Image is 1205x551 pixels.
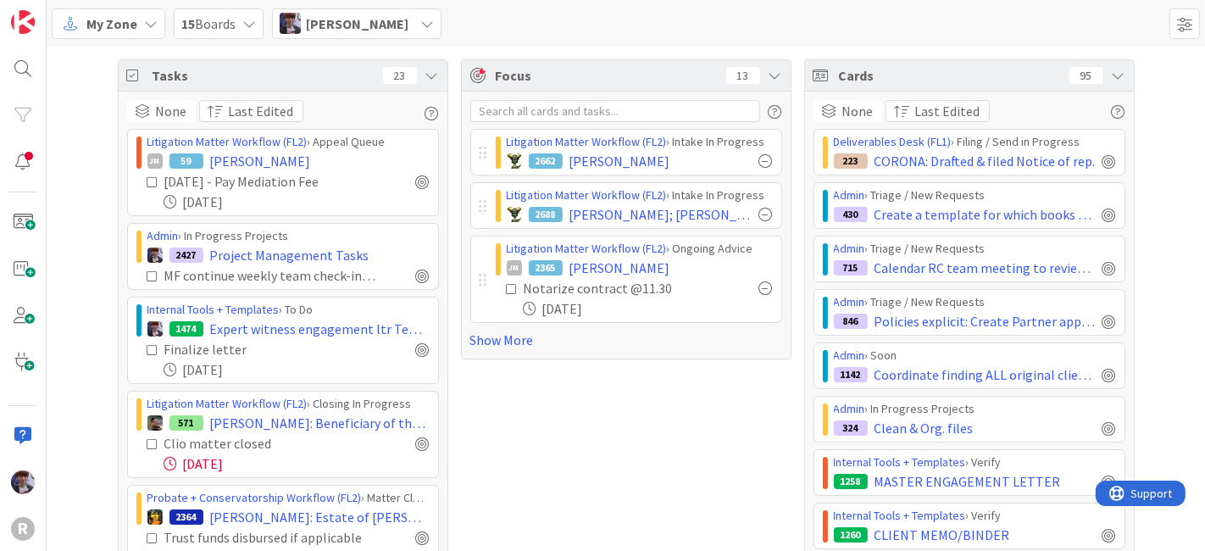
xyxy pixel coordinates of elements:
[834,527,868,543] div: 1260
[834,133,1116,151] div: › Filing / Send in Progress
[834,367,868,382] div: 1142
[169,248,203,263] div: 2427
[164,192,430,212] div: [DATE]
[834,241,865,256] a: Admin
[147,321,163,337] img: ML
[834,207,868,222] div: 430
[529,153,563,169] div: 2662
[875,204,1096,225] span: Create a template for which books have been shredded
[496,65,713,86] span: Focus
[156,101,187,121] span: None
[210,151,311,171] span: [PERSON_NAME]
[1069,67,1103,84] div: 95
[569,258,670,278] span: [PERSON_NAME]
[164,265,379,286] div: MF continue weekly team check-ins until automated from [GEOGRAPHIC_DATA]; concerns re paralegals ...
[306,14,408,34] span: [PERSON_NAME]
[147,228,179,243] a: Admin
[875,365,1096,385] span: Coordinate finding ALL original client documents with [PERSON_NAME] & coordinate with clients to ...
[524,298,773,319] div: [DATE]
[210,245,369,265] span: Project Management Tasks
[147,415,163,431] img: MW
[507,260,522,275] div: JM
[507,186,773,204] div: › Intake In Progress
[147,302,280,317] a: Internal Tools + Templates
[834,508,966,523] a: Internal Tools + Templates
[147,301,430,319] div: › To Do
[147,153,163,169] div: JM
[210,413,430,433] span: [PERSON_NAME]: Beneficiary of the [PERSON_NAME] Trust
[36,3,77,23] span: Support
[169,321,203,337] div: 1474
[875,418,974,438] span: Clean & Org. files
[147,490,362,505] a: Probate + Conservatorship Workflow (FL2)
[834,260,868,275] div: 715
[834,293,1116,311] div: › Triage / New Requests
[834,314,868,329] div: 846
[199,100,303,122] button: Last Edited
[569,204,752,225] span: [PERSON_NAME]; [PERSON_NAME]
[726,67,760,84] div: 13
[842,101,874,121] span: None
[834,134,952,149] a: Deliverables Desk (FL1)
[507,133,773,151] div: › Intake In Progress
[229,101,294,121] span: Last Edited
[529,260,563,275] div: 2365
[470,330,782,350] a: Show More
[834,474,868,489] div: 1258
[164,433,337,454] div: Clio matter closed
[875,151,1096,171] span: CORONA: Drafted & filed Notice of rep.
[834,420,868,436] div: 324
[507,187,667,203] a: Litigation Matter Workflow (FL2)
[915,101,980,121] span: Last Edited
[507,153,522,169] img: NC
[834,400,1116,418] div: › In Progress Projects
[834,348,865,363] a: Admin
[886,100,990,122] button: Last Edited
[834,401,865,416] a: Admin
[147,509,163,525] img: MR
[569,151,670,171] span: [PERSON_NAME]
[147,395,430,413] div: › Closing In Progress
[86,14,137,34] span: My Zone
[834,240,1116,258] div: › Triage / New Requests
[507,240,773,258] div: › Ongoing Advice
[834,454,1116,471] div: › Verify
[524,278,711,298] div: Notarize contract @11.30
[839,65,1061,86] span: Cards
[834,454,966,470] a: Internal Tools + Templates
[507,207,522,222] img: NC
[11,10,35,34] img: Visit kanbanzone.com
[470,100,760,122] input: Search all cards and tasks...
[383,67,417,84] div: 23
[147,396,308,411] a: Litigation Matter Workflow (FL2)
[875,471,1061,492] span: MASTER ENGAGEMENT LETTER
[875,311,1096,331] span: Policies explicit: Create Partner approved templates - fix eng. ltr to include where to send chec...
[834,187,865,203] a: Admin
[153,65,375,86] span: Tasks
[164,527,379,548] div: Trust funds disbursed if applicable
[147,227,430,245] div: › In Progress Projects
[834,294,865,309] a: Admin
[164,454,430,474] div: [DATE]
[834,347,1116,365] div: › Soon
[875,258,1096,278] span: Calendar RC team meeting to review using electronic exhibits once TRW completed [PERSON_NAME] clo...
[164,171,361,192] div: [DATE] - Pay Mediation Fee
[834,186,1116,204] div: › Triage / New Requests
[834,153,868,169] div: 223
[169,153,203,169] div: 59
[164,359,430,380] div: [DATE]
[164,339,325,359] div: Finalize letter
[169,509,203,525] div: 2364
[147,134,308,149] a: Litigation Matter Workflow (FL2)
[210,507,430,527] span: [PERSON_NAME]: Estate of [PERSON_NAME]
[147,133,430,151] div: › Appeal Queue
[507,241,667,256] a: Litigation Matter Workflow (FL2)
[11,517,35,541] div: R
[181,15,195,32] b: 15
[529,207,563,222] div: 2688
[280,13,301,34] img: ML
[875,525,1010,545] span: CLIENT MEMO/BINDER
[147,489,430,507] div: › Matter Closing in Progress
[147,248,163,263] img: ML
[181,14,236,34] span: Boards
